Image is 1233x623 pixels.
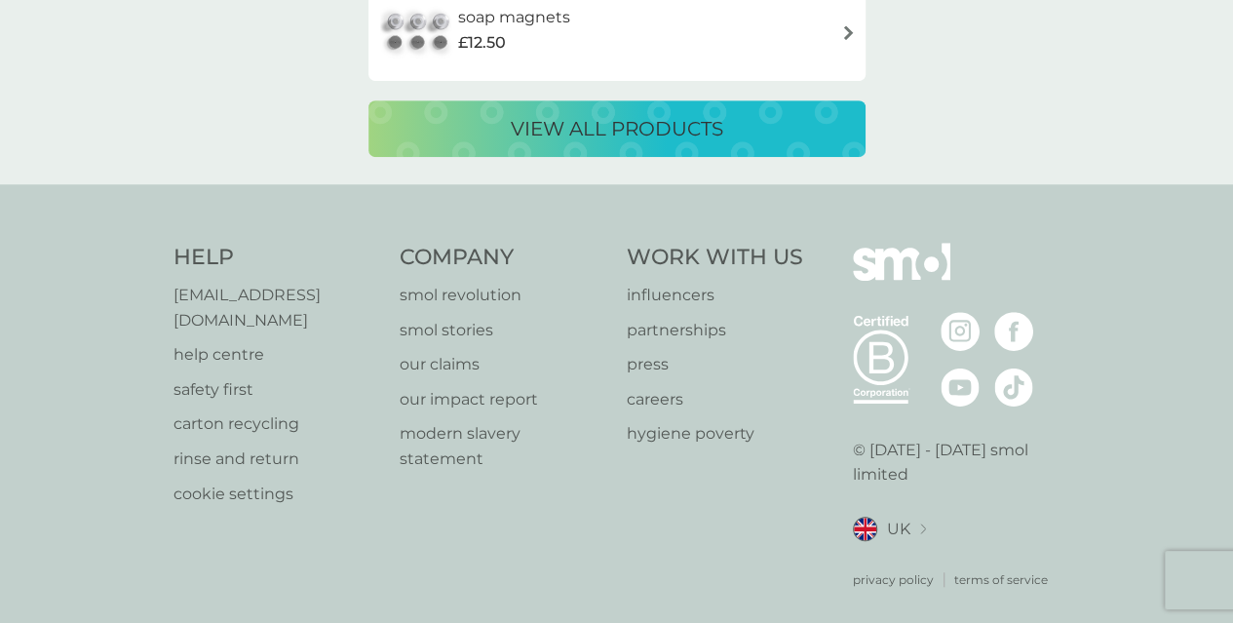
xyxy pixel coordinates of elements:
h4: Help [173,243,381,273]
span: UK [887,517,910,542]
a: cookie settings [173,482,381,507]
img: visit the smol Youtube page [941,368,980,407]
a: our claims [400,352,607,377]
a: careers [627,387,803,412]
p: © [DATE] - [DATE] smol limited [853,438,1060,487]
img: UK flag [853,517,877,541]
a: carton recycling [173,411,381,437]
a: smol stories [400,318,607,343]
a: our impact report [400,387,607,412]
h4: Work With Us [627,243,803,273]
img: arrow right [841,25,856,40]
a: press [627,352,803,377]
a: [EMAIL_ADDRESS][DOMAIN_NAME] [173,283,381,332]
a: privacy policy [853,570,934,589]
a: influencers [627,283,803,308]
p: view all products [511,113,723,144]
h4: Company [400,243,607,273]
a: smol revolution [400,283,607,308]
img: visit the smol Facebook page [994,312,1033,351]
a: safety first [173,377,381,403]
a: help centre [173,342,381,368]
a: hygiene poverty [627,421,803,447]
a: rinse and return [173,447,381,472]
a: terms of service [954,570,1048,589]
button: view all products [368,100,866,157]
a: partnerships [627,318,803,343]
a: modern slavery statement [400,421,607,471]
img: smol [853,243,950,309]
img: select a new location [920,524,926,534]
h6: soap magnets [458,5,570,30]
img: visit the smol Instagram page [941,312,980,351]
span: £12.50 [458,30,506,56]
img: visit the smol Tiktok page [994,368,1033,407]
